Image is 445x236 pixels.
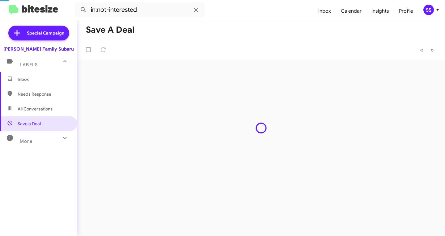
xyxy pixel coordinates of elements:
nav: Page navigation example [417,43,438,56]
span: All Conversations [18,106,53,112]
div: SS [423,5,434,15]
a: Inbox [313,2,336,20]
span: « [420,46,423,54]
a: Calendar [336,2,367,20]
button: Previous [416,43,427,56]
h1: Save a Deal [86,25,134,35]
span: » [430,46,434,54]
button: SS [418,5,438,15]
a: Insights [367,2,394,20]
input: Search [75,2,205,17]
a: Profile [394,2,418,20]
div: [PERSON_NAME] Family Subaru [3,46,74,52]
span: More [20,139,32,144]
a: Special Campaign [8,26,69,40]
span: Needs Response [18,91,70,97]
span: Save a Deal [18,121,41,127]
span: Labels [20,62,38,68]
span: Special Campaign [27,30,64,36]
span: Inbox [18,76,70,82]
button: Next [427,43,438,56]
